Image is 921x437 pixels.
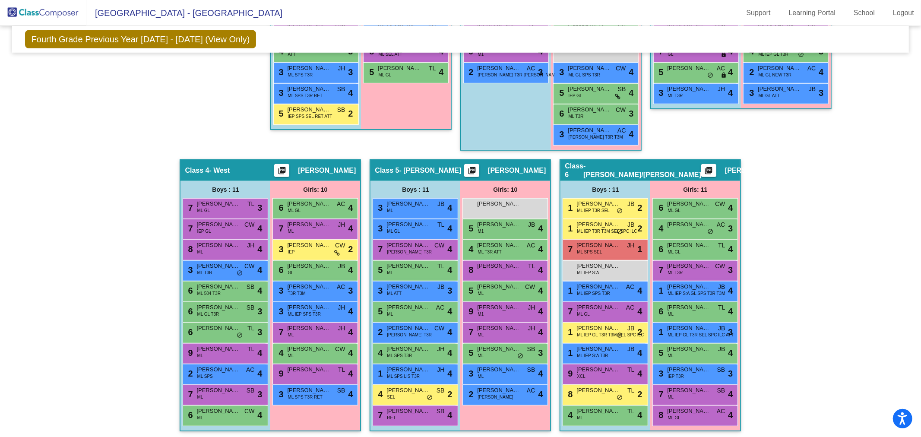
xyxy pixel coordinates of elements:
span: JH [338,64,345,73]
span: 6 [656,244,663,254]
span: ML GL [668,249,680,255]
span: SB [618,85,626,94]
span: CW [244,262,254,271]
span: 1 [566,327,573,337]
span: [PERSON_NAME] [477,324,520,332]
span: JB [528,220,535,229]
span: 3 [276,88,283,98]
span: [PERSON_NAME] [477,220,520,229]
span: ML [288,228,294,234]
span: [PERSON_NAME] T3R [PERSON_NAME] [478,72,559,78]
span: M1 [478,228,484,234]
span: 3 [348,66,353,79]
span: 7 [656,265,663,275]
span: AC [337,199,345,209]
span: 2 [348,243,353,256]
span: [PERSON_NAME] [386,220,430,229]
span: ML [288,332,294,338]
div: Girls: 11 [650,181,740,198]
span: AC [337,282,345,291]
span: 7 [376,244,383,254]
span: [PERSON_NAME] [PERSON_NAME] [386,324,430,332]
span: [PERSON_NAME] [287,282,330,291]
span: TL [247,324,254,333]
span: [PERSON_NAME] [386,262,430,270]
span: [PERSON_NAME] [477,282,520,291]
span: ML [387,269,393,276]
span: 3 [376,224,383,233]
span: 4 [447,222,452,235]
span: ML GL SPS T3R [568,72,600,78]
span: JB [627,220,634,229]
span: AC [717,64,725,73]
span: ML IEP S:A [577,269,599,276]
span: 3 [276,244,283,254]
span: 4 [728,305,733,318]
span: 3 [656,88,663,98]
span: 5 [276,109,283,118]
span: JB [627,324,634,333]
span: CW [616,64,626,73]
span: 4 [348,263,353,276]
span: 4 [257,284,262,297]
span: AC [626,303,634,312]
span: 4 [819,66,823,79]
span: [PERSON_NAME] [477,64,520,73]
span: ML GL [387,228,400,234]
a: Learning Portal [782,6,843,20]
span: 4 [629,66,633,79]
span: [PERSON_NAME] [287,199,330,208]
span: [PERSON_NAME] [667,199,710,208]
span: [PERSON_NAME] [298,166,356,175]
span: 3 [276,307,283,316]
span: 3 [728,326,733,339]
span: SB [337,105,345,114]
span: 5 [466,224,473,233]
span: [PERSON_NAME] [568,105,611,114]
span: [PERSON_NAME] [287,262,330,270]
span: 6 [186,286,193,295]
span: [PERSON_NAME] [287,64,330,73]
span: ML IEP T3R T3M SEL SPC ILC [577,228,637,234]
span: do_not_disturb_alt [707,72,713,79]
span: CW [525,282,535,291]
span: JH [528,303,535,312]
span: [PERSON_NAME] [576,262,620,270]
span: 6 [186,327,193,337]
span: 2 [637,222,642,235]
span: CW [434,241,444,250]
span: AC [626,282,634,291]
a: Logout [886,6,921,20]
span: ML [197,249,203,255]
span: [PERSON_NAME] [667,85,710,93]
span: CW [244,220,254,229]
span: ML GL [577,311,590,317]
button: Print Students Details [274,164,289,177]
span: 5 [557,88,564,98]
span: ML T3R [668,269,683,276]
a: School [847,6,882,20]
span: 3 [557,130,564,139]
span: do_not_disturb_alt [617,208,623,215]
span: 3 [728,263,733,276]
span: Class 4 [185,166,209,175]
span: ML SPS T3R [288,72,313,78]
span: lock [721,72,727,79]
span: [PERSON_NAME] T3R [387,249,432,255]
span: [PERSON_NAME] [PERSON_NAME] [386,303,430,312]
span: 1 [566,224,573,233]
span: 3 [257,305,262,318]
span: JB [437,199,444,209]
span: 6 [557,109,564,118]
span: JB [718,282,725,291]
span: [PERSON_NAME] [667,324,710,332]
span: CW [335,241,345,250]
span: SB [337,85,345,94]
span: [PERSON_NAME] [477,262,520,270]
span: 7 [276,224,283,233]
span: [PERSON_NAME] [PERSON_NAME] [386,199,430,208]
span: [PERSON_NAME] [488,166,546,175]
span: ML 504 T3R [197,290,220,297]
span: AC [717,220,725,229]
span: 2 [466,67,473,77]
